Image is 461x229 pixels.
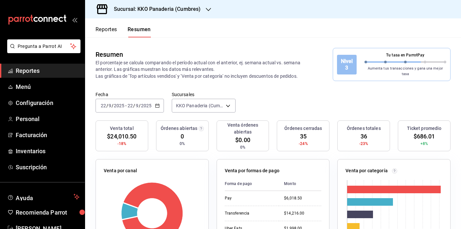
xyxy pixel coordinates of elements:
span: $0.00 [235,135,250,144]
span: 0% [180,141,185,147]
input: -- [100,103,106,108]
label: Fecha [96,92,164,97]
span: $686.01 [414,132,435,141]
h3: Ticket promedio [407,125,442,132]
span: +8% [420,141,428,147]
p: Venta por categoría [346,167,388,174]
th: Forma de pago [225,177,279,191]
p: Aumenta tus transacciones y gana una mejor tasa [364,66,447,77]
h3: Venta total [110,125,133,132]
span: / [139,103,141,108]
span: Suscripción [16,163,80,172]
div: $6,018.50 [284,196,321,201]
h3: Venta órdenes abiertas [220,122,266,135]
span: Ayuda [16,193,71,201]
span: 0 [181,132,184,141]
button: Resumen [128,26,151,37]
input: -- [108,103,112,108]
span: Configuración [16,98,80,107]
span: KKO Panaderia (Cumbres) [176,102,223,109]
button: Pregunta a Parrot AI [7,39,80,53]
span: -23% [359,141,368,147]
span: - [125,103,127,108]
div: Pay [225,196,274,201]
button: open_drawer_menu [72,17,77,22]
h3: Órdenes abiertas [161,125,197,132]
p: Venta por formas de pago [225,167,279,174]
span: 36 [361,132,367,141]
span: 0% [240,144,245,150]
span: Facturación [16,131,80,139]
span: -24% [299,141,308,147]
span: Reportes [16,66,80,75]
input: -- [135,103,139,108]
h3: Órdenes cerradas [284,125,322,132]
label: Sucursales [172,92,236,97]
th: Monto [279,177,321,191]
span: -18% [117,141,127,147]
h3: Órdenes totales [347,125,381,132]
input: ---- [114,103,125,108]
span: / [112,103,114,108]
span: / [106,103,108,108]
div: Nivel 3 [337,55,357,74]
div: Transferencia [225,211,274,216]
span: / [133,103,135,108]
span: Pregunta a Parrot AI [18,43,70,50]
span: $24,010.50 [107,132,136,141]
div: navigation tabs [96,26,151,37]
button: Reportes [96,26,117,37]
p: El porcentaje se calcula comparando el período actual con el anterior, ej. semana actual vs. sema... [96,59,303,79]
a: Pregunta a Parrot AI [5,48,80,54]
span: 35 [300,132,307,141]
span: Recomienda Parrot [16,208,80,217]
h3: Sucursal: KKO Panaderia (Cumbres) [109,5,201,13]
input: ---- [141,103,152,108]
div: Resumen [96,50,123,59]
p: Venta por canal [104,167,137,174]
span: Menú [16,82,80,91]
input: -- [127,103,133,108]
p: Tu tasa en ParrotPay [364,52,447,58]
span: Personal [16,114,80,123]
div: $14,216.00 [284,211,321,216]
span: Inventarios [16,147,80,156]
